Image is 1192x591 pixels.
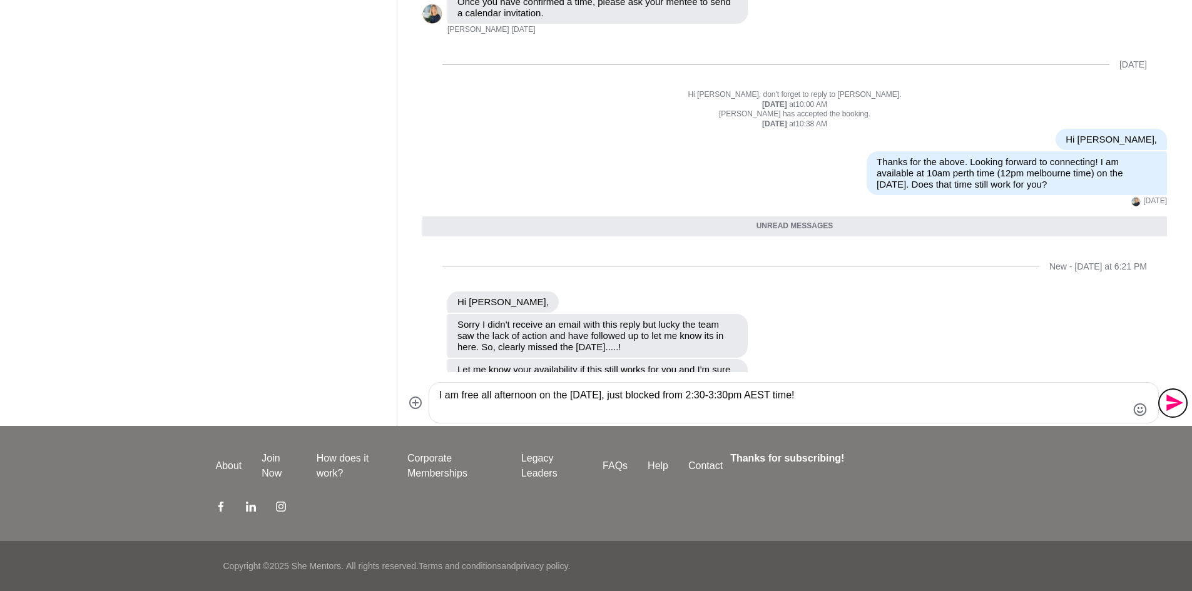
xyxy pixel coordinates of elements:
div: Unread messages [422,216,1167,236]
a: FAQs [593,458,638,473]
a: How does it work? [307,451,397,481]
time: 2025-08-29T03:55:46.616Z [512,25,536,35]
div: Laura Thain [1131,197,1141,206]
strong: [DATE] [762,100,789,109]
a: Join Now [252,451,306,481]
strong: [DATE] [762,119,789,128]
a: privacy policy [516,561,568,571]
p: [PERSON_NAME] has accepted the booking. [422,109,1167,119]
a: Terms and conditions [419,561,501,571]
a: Instagram [276,501,286,516]
h4: Thanks for subscribing! [730,451,969,466]
span: [PERSON_NAME] [447,25,509,35]
p: Hi [PERSON_NAME], [1066,134,1157,145]
time: 2025-09-01T00:40:30.386Z [1143,196,1167,206]
button: Send [1159,389,1187,417]
a: LinkedIn [246,501,256,516]
div: at 10:00 AM [422,100,1167,110]
a: About [206,458,252,473]
p: All rights reserved. and . [346,560,570,573]
a: Legacy Leaders [511,451,593,481]
div: at 10:38 AM [422,119,1167,129]
img: L [1131,197,1141,206]
img: L [422,4,442,24]
div: Laura Thain [422,4,442,24]
a: Help [638,458,678,473]
textarea: Type your message [439,388,1127,418]
p: Let me know your availability if this still works for you and I'm sure we can find something to a... [457,364,738,409]
a: Corporate Memberships [397,451,511,481]
p: Hi [PERSON_NAME], don't forget to reply to [PERSON_NAME]. [422,90,1167,100]
a: Contact [678,458,733,473]
div: [DATE] [1119,59,1147,70]
p: Sorry I didn't receive an email with this reply but lucky the team saw the lack of action and hav... [457,319,738,353]
p: Hi [PERSON_NAME], [457,296,549,308]
button: Emoji picker [1133,402,1148,417]
div: New - [DATE] at 6:21 PM [1049,261,1147,272]
a: Facebook [216,501,226,516]
p: Thanks for the above. Looking forward to connecting! I am available at 10am perth time (12pm melb... [877,156,1157,190]
p: Copyright © 2025 She Mentors . [223,560,344,573]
